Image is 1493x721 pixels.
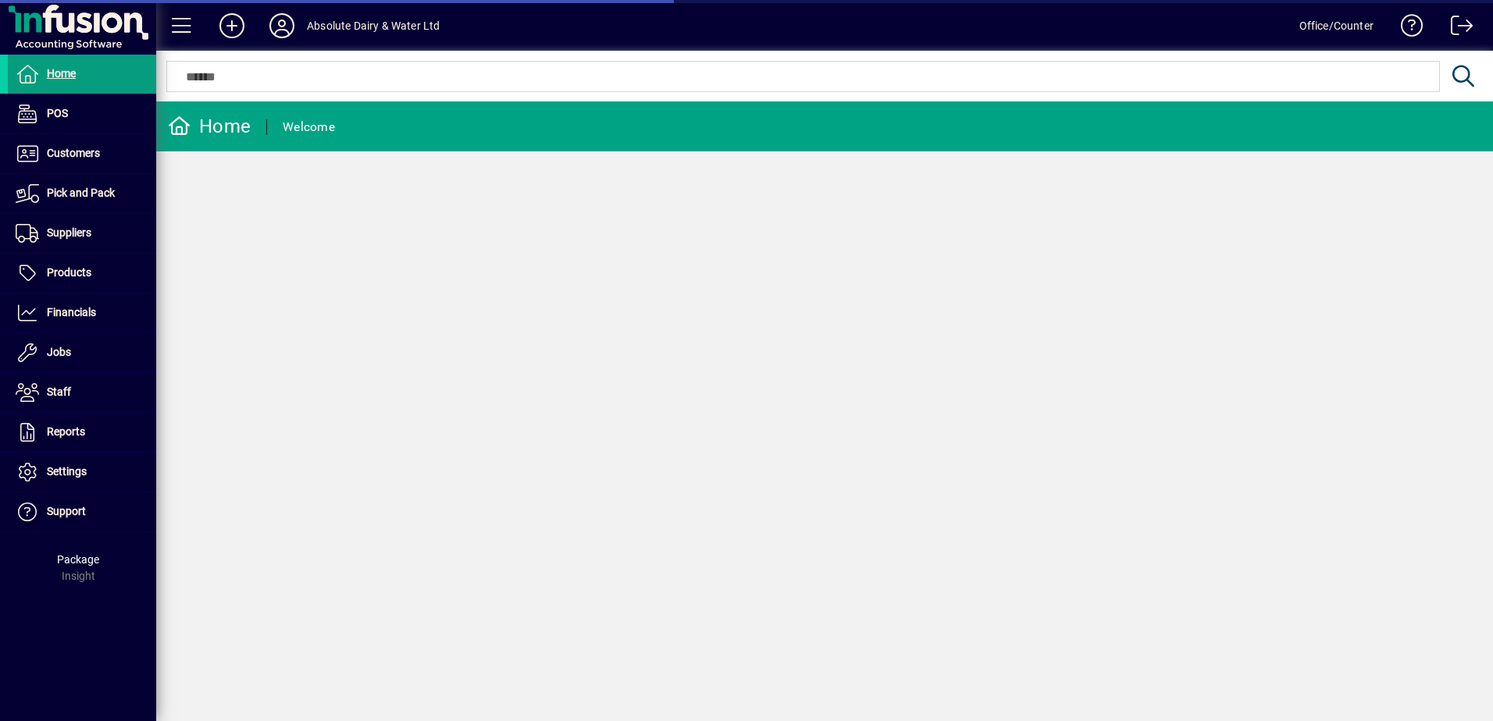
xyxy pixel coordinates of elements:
[8,453,156,492] a: Settings
[307,13,440,38] div: Absolute Dairy & Water Ltd
[8,293,156,332] a: Financials
[1299,13,1374,38] div: Office/Counter
[47,425,85,438] span: Reports
[47,505,86,517] span: Support
[47,346,71,358] span: Jobs
[47,306,96,318] span: Financials
[8,254,156,293] a: Products
[47,226,91,239] span: Suppliers
[47,266,91,279] span: Products
[8,134,156,173] a: Customers
[8,174,156,213] a: Pick and Pack
[8,214,156,253] a: Suppliers
[57,553,99,566] span: Package
[8,333,156,372] a: Jobs
[8,94,156,133] a: POS
[207,12,257,40] button: Add
[47,385,71,398] span: Staff
[283,115,335,140] div: Welcome
[168,114,251,139] div: Home
[257,12,307,40] button: Profile
[8,413,156,452] a: Reports
[47,186,115,199] span: Pick and Pack
[47,107,68,119] span: POS
[1389,3,1424,54] a: Knowledge Base
[47,67,76,80] span: Home
[47,465,87,478] span: Settings
[8,373,156,412] a: Staff
[1439,3,1473,54] a: Logout
[47,147,100,159] span: Customers
[8,492,156,531] a: Support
